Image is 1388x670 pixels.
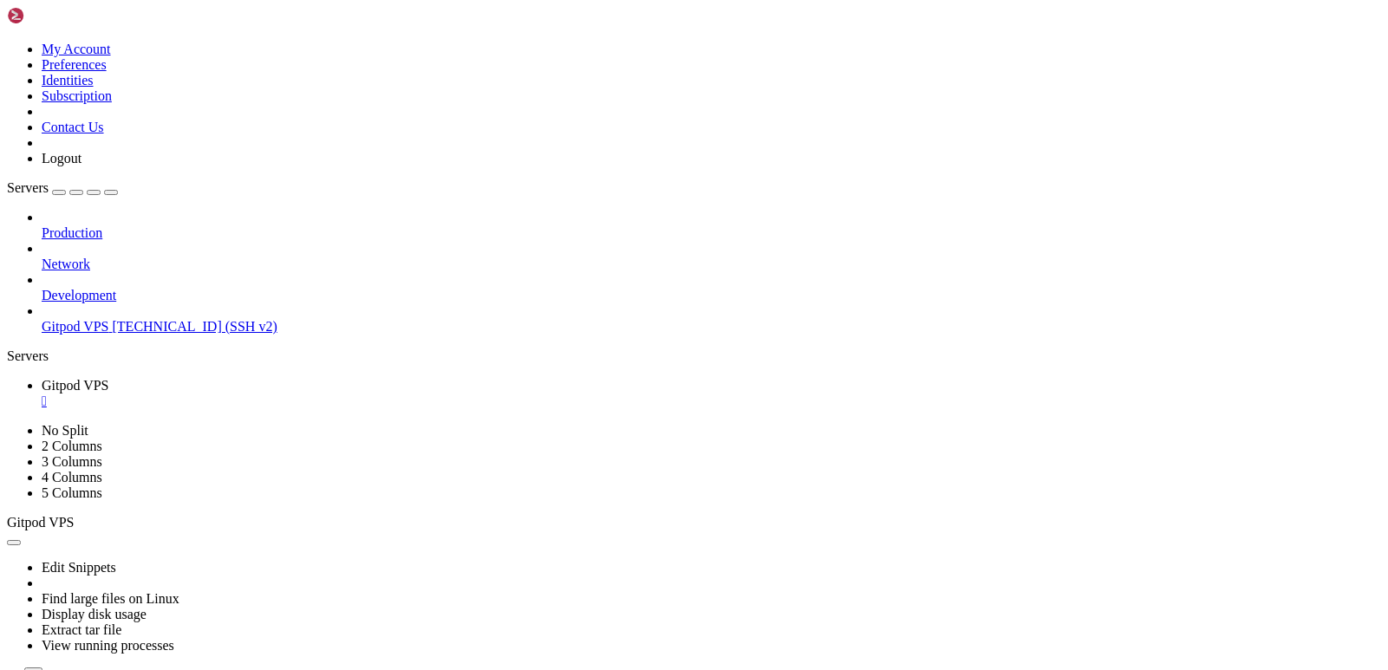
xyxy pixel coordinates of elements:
a: Logout [42,151,81,166]
span: [TECHNICAL_ID] (SSH v2) [113,319,277,334]
span: Gitpod VPS [42,319,109,334]
a: Subscription [42,88,112,103]
a: Preferences [42,57,107,72]
a: Gitpod VPS [TECHNICAL_ID] (SSH v2) [42,319,1381,335]
a: Extract tar file [42,622,121,637]
a: Display disk usage [42,607,147,621]
a: 5 Columns [42,485,102,500]
span: Development [42,288,116,302]
a: No Split [42,423,88,438]
a: Production [42,225,1381,241]
a: Gitpod VPS [42,378,1381,409]
span: Production [42,225,102,240]
a:  [42,394,1381,409]
a: Servers [7,180,118,195]
li: Network [42,241,1381,272]
li: Production [42,210,1381,241]
a: Contact Us [42,120,104,134]
a: Network [42,257,1381,272]
a: 3 Columns [42,454,102,469]
a: Identities [42,73,94,88]
a: Find large files on Linux [42,591,179,606]
a: My Account [42,42,111,56]
span: Gitpod VPS [7,515,75,530]
img: Shellngn [7,7,107,24]
div: Servers [7,348,1381,364]
a: View running processes [42,638,174,653]
span: Servers [7,180,49,195]
a: Edit Snippets [42,560,116,575]
li: Gitpod VPS [TECHNICAL_ID] (SSH v2) [42,303,1381,335]
li: Development [42,272,1381,303]
span: Gitpod VPS [42,378,109,393]
span: Network [42,257,90,271]
a: 2 Columns [42,439,102,453]
a: 4 Columns [42,470,102,485]
a: Development [42,288,1381,303]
